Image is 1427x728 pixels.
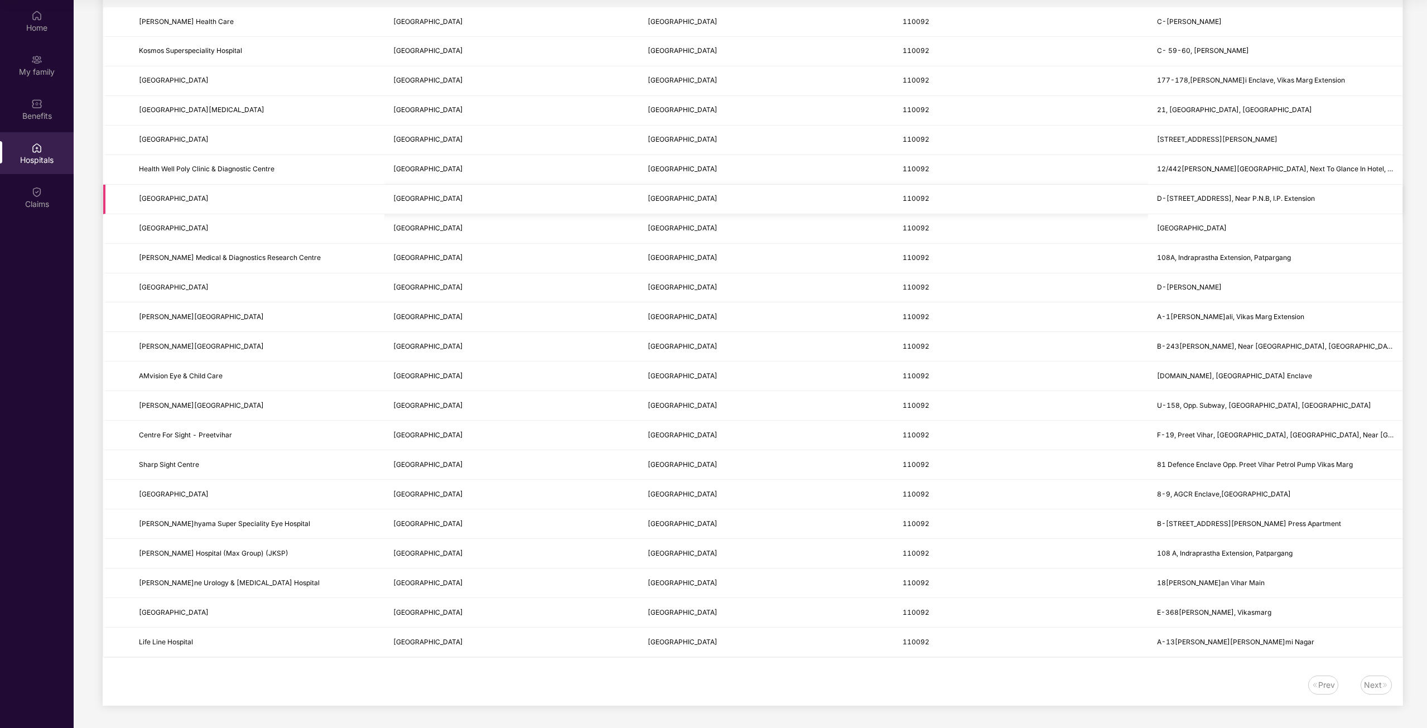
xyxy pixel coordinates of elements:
span: [GEOGRAPHIC_DATA] [648,549,717,557]
td: 108 A, Indraprastha Extension, Patpargang [1148,539,1402,568]
td: NEW DELHI [639,361,893,391]
span: 110092 [903,76,929,84]
span: 108 A, Indraprastha Extension, Patpargang [1157,549,1293,557]
span: [GEOGRAPHIC_DATA] [393,194,463,203]
span: 110092 [903,253,929,262]
td: Delhi [384,126,639,155]
td: Max Balaji Hospital (Max Group) (JKSP) [130,539,384,568]
td: 18, Gagan Vihar Main [1148,568,1402,598]
td: RG Stone Urology & Laparoscopy Hospital [130,568,384,598]
span: [GEOGRAPHIC_DATA] [648,165,717,173]
img: svg+xml;base64,PHN2ZyBpZD0iSG9zcGl0YWxzIiB4bWxucz0iaHR0cDovL3d3dy53My5vcmcvMjAwMC9zdmciIHdpZHRoPS... [31,142,42,153]
span: [GEOGRAPHIC_DATA] [393,342,463,350]
td: Delhi [384,568,639,598]
td: Delhi [384,598,639,628]
td: NEW DELHI [639,185,893,214]
td: NEW DELHI [639,509,893,539]
td: Sharp Sight Centre [130,450,384,480]
span: C- 59-60, [PERSON_NAME] [1157,46,1249,55]
td: 32, Vikas Marg, Chitra Vihar [1148,126,1402,155]
td: Delhi [384,155,639,185]
span: 110092 [903,135,929,143]
span: [GEOGRAPHIC_DATA] [393,283,463,291]
span: [GEOGRAPHIC_DATA] [648,135,717,143]
span: A-13[PERSON_NAME][PERSON_NAME]mi Nagar [1157,638,1314,646]
div: Prev [1318,679,1335,691]
span: [GEOGRAPHIC_DATA] [139,76,209,84]
span: C-[PERSON_NAME] [1157,17,1222,26]
td: Shyama Super Speciality Eye Hospital [130,509,384,539]
span: [GEOGRAPHIC_DATA] [648,46,717,55]
img: svg+xml;base64,PHN2ZyB4bWxucz0iaHR0cDovL3d3dy53My5vcmcvMjAwMC9zdmciIHdpZHRoPSIxNiIgaGVpZ2h0PSIxNi... [1312,682,1318,688]
td: NEW DELHI [639,37,893,66]
span: [GEOGRAPHIC_DATA] [393,135,463,143]
span: [GEOGRAPHIC_DATA] [393,460,463,469]
span: 110092 [903,549,929,557]
td: Delhi [384,302,639,332]
td: Delhi [384,66,639,96]
span: 110092 [903,431,929,439]
td: Max Balaji Medical & Diagnostics Research Centre [130,244,384,273]
span: [GEOGRAPHIC_DATA] [648,224,717,232]
td: U-158, Opp. Subway, Main Vikas Marg, Shakarpur [1148,391,1402,421]
td: C-218, Nirman Vihar [1148,7,1402,37]
span: [GEOGRAPHIC_DATA] [648,342,717,350]
td: Rs Grover Memorial Hospital [130,332,384,361]
span: [DOMAIN_NAME], [GEOGRAPHIC_DATA] Enclave [1157,372,1312,380]
td: Delhi [384,391,639,421]
td: 8.Gf, East End Enclave [1148,361,1402,391]
td: Pushpanjali Medical Centre [130,302,384,332]
span: 18[PERSON_NAME]an Vihar Main [1157,578,1265,587]
span: [GEOGRAPHIC_DATA] [139,283,209,291]
span: [GEOGRAPHIC_DATA] [393,224,463,232]
td: 8-9, AGCR Enclave,East Delhi [1148,480,1402,509]
span: 110092 [903,283,929,291]
span: E-368[PERSON_NAME], Vikasmarg [1157,608,1271,616]
td: Patpar Ganj Society Complex [1148,214,1402,244]
span: [GEOGRAPHIC_DATA] [1157,224,1227,232]
td: NEW DELHI [639,126,893,155]
span: [GEOGRAPHIC_DATA] [393,76,463,84]
span: 110092 [903,608,929,616]
span: [GEOGRAPHIC_DATA] [648,372,717,380]
td: NEW DELHI [639,7,893,37]
td: Patel Hospital [130,391,384,421]
span: [GEOGRAPHIC_DATA] [648,105,717,114]
span: Kosmos Superspeciality Hospital [139,46,242,55]
td: 108A, Indraprastha Extension, Patpargang [1148,244,1402,273]
td: Delhi [384,244,639,273]
td: NEW DELHI [639,273,893,303]
span: 110092 [903,312,929,321]
td: Delhi [384,214,639,244]
img: svg+xml;base64,PHN2ZyBpZD0iSG9tZSIgeG1sbnM9Imh0dHA6Ly93d3cudzMub3JnLzIwMDAvc3ZnIiB3aWR0aD0iMjAiIG... [31,10,42,21]
td: Mahesh Hospital [130,214,384,244]
td: NEW DELHI [639,96,893,126]
span: [GEOGRAPHIC_DATA] [139,135,209,143]
span: [PERSON_NAME] Medical & Diagnostics Research Centre [139,253,321,262]
span: [GEOGRAPHIC_DATA] [648,638,717,646]
span: [PERSON_NAME] Hospital (Max Group) (JKSP) [139,549,288,557]
td: B-243, Priyadarshini Vihar, Near Lovely Public School, Laxmi Nagar [1148,332,1402,361]
span: [GEOGRAPHIC_DATA] [393,372,463,380]
td: 177-178, Jagriti Enclave, Vikas Marg Extension [1148,66,1402,96]
span: AMvision Eye & Child Care [139,372,223,380]
span: [PERSON_NAME][GEOGRAPHIC_DATA] [139,312,264,321]
span: [GEOGRAPHIC_DATA] [648,76,717,84]
span: D-[PERSON_NAME] [1157,283,1222,291]
td: NEW DELHI [639,568,893,598]
span: [GEOGRAPHIC_DATA] [393,105,463,114]
span: 110092 [903,578,929,587]
td: Centre For Sight - Preetvihar [130,421,384,450]
td: 21, Community Centre, Preet Vihar [1148,96,1402,126]
td: NEW DELHI [639,421,893,450]
span: [STREET_ADDRESS][PERSON_NAME] [1157,135,1277,143]
td: Delhi [639,539,893,568]
span: [GEOGRAPHIC_DATA] [393,638,463,646]
td: 81 Defence Enclave Opp. Preet Vihar Petrol Pump Vikas Marg [1148,450,1402,480]
div: Next [1364,679,1382,691]
td: Delhi [384,7,639,37]
span: B-243[PERSON_NAME], Near [GEOGRAPHIC_DATA], [GEOGRAPHIC_DATA] [1157,342,1398,350]
span: [GEOGRAPHIC_DATA] [648,194,717,203]
span: [PERSON_NAME]ne Urology & [MEDICAL_DATA] Hospital [139,578,320,587]
span: 110092 [903,342,929,350]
